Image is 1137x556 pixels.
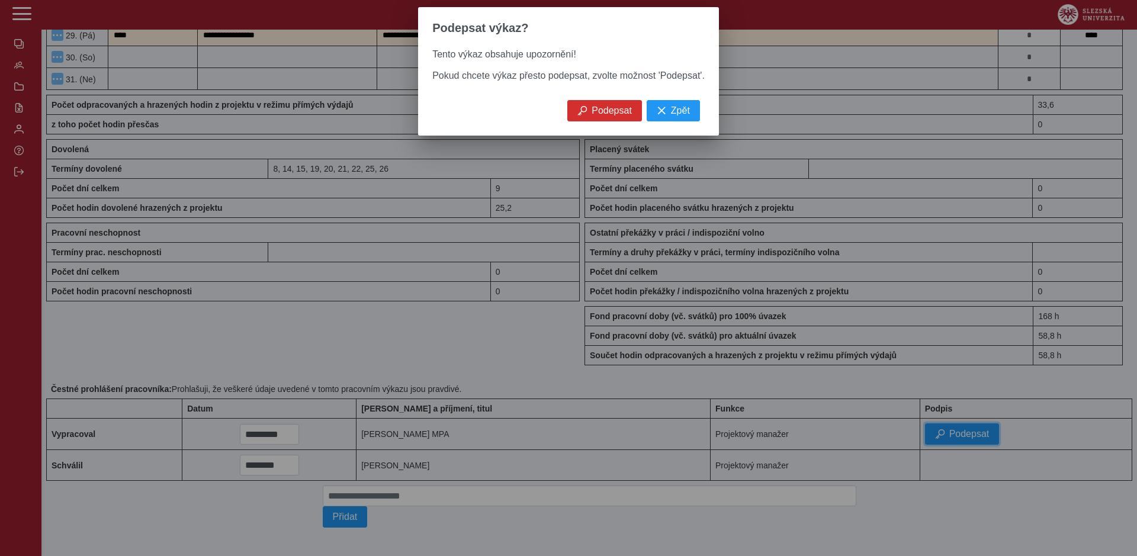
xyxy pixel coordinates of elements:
[592,105,632,116] span: Podepsat
[671,105,690,116] span: Zpět
[647,100,700,121] button: Zpět
[567,100,642,121] button: Podepsat
[432,21,528,35] span: Podepsat výkaz?
[432,49,705,81] span: Tento výkaz obsahuje upozornění! Pokud chcete výkaz přesto podepsat, zvolte možnost 'Podepsat'.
